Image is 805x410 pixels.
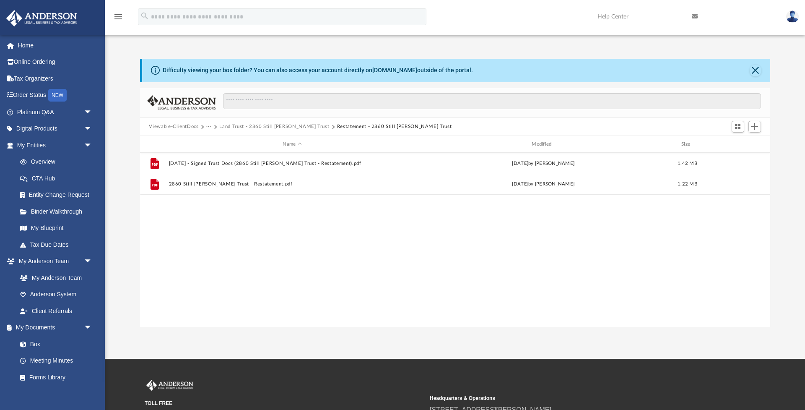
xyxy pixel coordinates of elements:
a: Meeting Minutes [12,353,101,369]
div: [DATE] by [PERSON_NAME] [420,181,667,188]
small: Headquarters & Operations [430,394,709,402]
button: Viewable-ClientDocs [149,123,198,131]
button: Add [748,121,761,133]
div: [DATE] by [PERSON_NAME] [420,160,667,167]
a: Entity Change Request [12,187,105,204]
a: Tax Organizers [6,70,105,87]
div: Difficulty viewing your box folder? You can also access your account directly on outside of the p... [163,66,473,75]
a: Box [12,336,96,353]
a: menu [113,16,123,22]
button: Close [750,65,761,76]
span: arrow_drop_down [84,253,101,270]
div: id [708,141,766,148]
a: Order StatusNEW [6,87,105,104]
div: Modified [419,141,667,148]
input: Search files and folders [223,93,761,109]
a: Overview [12,154,105,170]
span: arrow_drop_down [84,120,101,138]
a: My Anderson Team [12,269,96,286]
a: Online Ordering [6,54,105,71]
button: ··· [206,123,212,131]
a: Tax Due Dates [12,236,105,253]
div: grid [140,153,770,326]
a: Binder Walkthrough [12,203,105,220]
a: My Blueprint [12,220,101,237]
img: Anderson Advisors Platinum Portal [145,380,195,391]
i: search [140,11,149,21]
span: 1.22 MB [678,182,697,187]
a: Forms Library [12,369,96,386]
a: Digital Productsarrow_drop_down [6,120,105,137]
a: CTA Hub [12,170,105,187]
div: id [143,141,164,148]
button: 2860 Still [PERSON_NAME] Trust - Restatement.pdf [169,182,416,187]
a: Anderson System [12,286,101,303]
a: My Entitiesarrow_drop_down [6,137,105,154]
button: [DATE] - Signed Trust Docs (2860 Still [PERSON_NAME] Trust - Restatement).pdf [169,161,416,166]
button: Restatement - 2860 Still [PERSON_NAME] Trust [337,123,452,131]
div: NEW [48,89,67,102]
a: Platinum Q&Aarrow_drop_down [6,104,105,120]
span: arrow_drop_down [84,319,101,337]
i: menu [113,12,123,22]
a: Home [6,37,105,54]
img: Anderson Advisors Platinum Portal [4,10,80,26]
div: Name [168,141,415,148]
button: Switch to Grid View [732,121,744,133]
a: My Documentsarrow_drop_down [6,319,101,336]
a: Client Referrals [12,303,101,319]
div: Size [670,141,704,148]
span: arrow_drop_down [84,104,101,121]
span: 1.42 MB [678,161,697,166]
img: User Pic [786,10,799,23]
small: TOLL FREE [145,400,424,407]
a: My Anderson Teamarrow_drop_down [6,253,101,270]
span: arrow_drop_down [84,137,101,154]
button: Land Trust - 2860 Still [PERSON_NAME] Trust [219,123,329,131]
a: [DOMAIN_NAME] [372,67,417,73]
